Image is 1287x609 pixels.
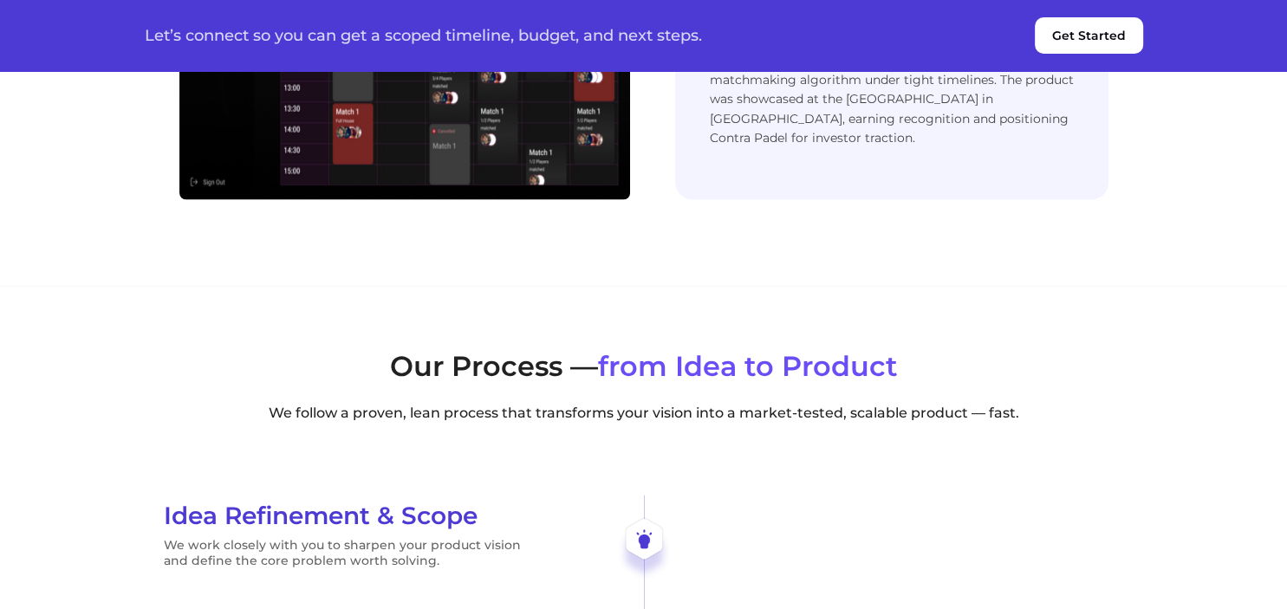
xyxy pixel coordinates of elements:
[145,347,1143,385] h2: Our Process —
[164,537,523,568] p: We work closely with you to sharpen your product vision and define the core problem worth solving.
[598,349,898,383] span: from Idea to Product
[164,502,523,529] h3: Idea Refinement & Scope
[145,403,1143,424] p: We follow a proven, lean process that transforms your vision into a market-tested, scalable produ...
[145,27,702,44] p: Let’s connect so you can get a scoped timeline, budget, and next steps.
[1035,17,1143,54] button: Get Started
